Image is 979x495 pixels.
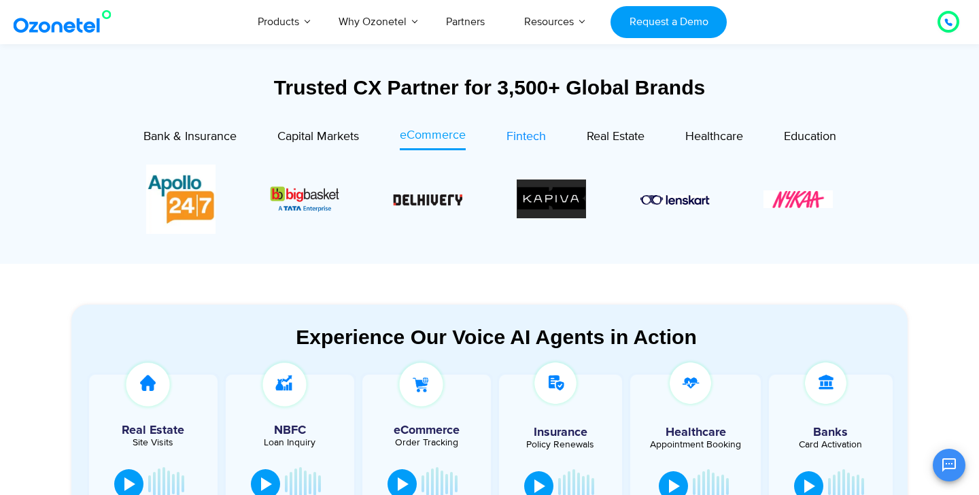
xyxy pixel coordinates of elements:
button: Open chat [933,449,965,481]
div: Appointment Booking [640,440,751,449]
h5: Healthcare [640,426,751,439]
a: Education [784,126,836,150]
span: eCommerce [400,128,466,143]
div: Image Carousel [146,165,833,234]
div: Card Activation [776,440,886,449]
h5: Banks [776,426,886,439]
span: Education [784,129,836,144]
h5: eCommerce [369,424,484,437]
div: Trusted CX Partner for 3,500+ Global Brands [71,75,908,99]
h5: Insurance [506,426,616,439]
span: Healthcare [685,129,743,144]
a: Capital Markets [277,126,359,150]
h5: Real Estate [96,424,211,437]
h5: NBFC [233,424,347,437]
span: Bank & Insurance [143,129,237,144]
a: Real Estate [587,126,645,150]
a: Healthcare [685,126,743,150]
div: Order Tracking [369,438,484,447]
div: Experience Our Voice AI Agents in Action [85,325,908,349]
a: eCommerce [400,126,466,150]
a: Request a Demo [611,6,727,38]
span: Real Estate [587,129,645,144]
span: Fintech [506,129,546,144]
a: Fintech [506,126,546,150]
a: Bank & Insurance [143,126,237,150]
div: Policy Renewals [506,440,616,449]
div: Site Visits [96,438,211,447]
span: Capital Markets [277,129,359,144]
div: Loan Inquiry [233,438,347,447]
